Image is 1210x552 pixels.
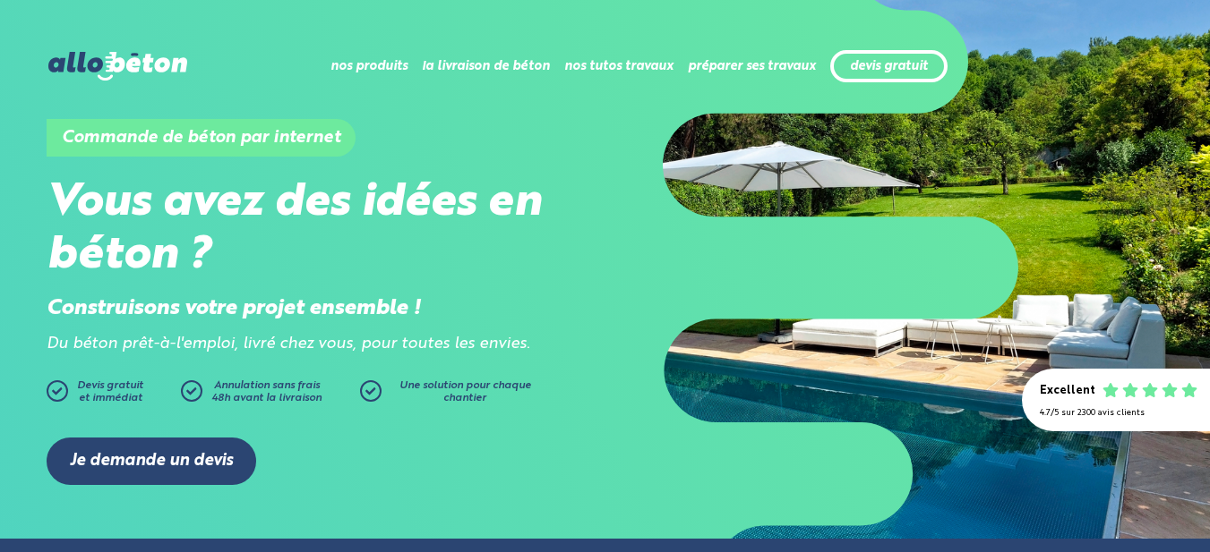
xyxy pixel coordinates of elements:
[422,45,550,88] li: la livraison de béton
[1040,408,1192,418] div: 4.7/5 sur 2300 avis clients
[47,177,605,283] h2: Vous avez des idées en béton ?
[47,119,356,157] h1: Commande de béton par internet
[850,59,928,74] a: devis gratuit
[688,45,816,88] li: préparer ses travaux
[48,52,186,81] img: allobéton
[330,45,408,88] li: nos produits
[399,380,531,403] span: Une solution pour chaque chantier
[47,336,530,352] i: Du béton prêt-à-l'emploi, livré chez vous, pour toutes les envies.
[211,380,322,403] span: Annulation sans frais 48h avant la livraison
[181,380,360,411] a: Annulation sans frais48h avant la livraison
[360,380,539,411] a: Une solution pour chaque chantier
[47,437,256,485] a: Je demande un devis
[77,380,143,403] span: Devis gratuit et immédiat
[47,298,421,319] strong: Construisons votre projet ensemble !
[47,380,172,411] a: Devis gratuitet immédiat
[564,45,674,88] li: nos tutos travaux
[1040,385,1095,398] div: Excellent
